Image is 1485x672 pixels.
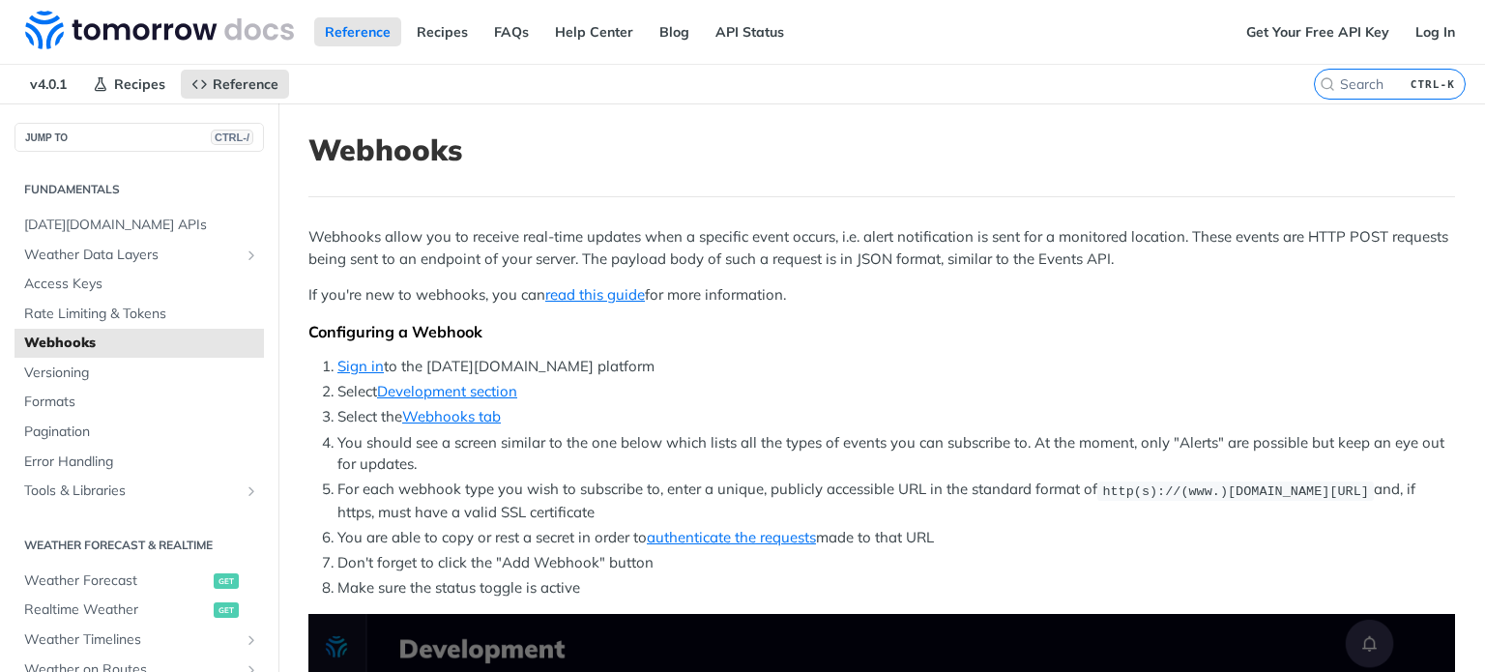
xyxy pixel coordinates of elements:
a: Help Center [544,17,644,46]
h1: Webhooks [308,132,1455,167]
span: v4.0.1 [19,70,77,99]
a: [DATE][DOMAIN_NAME] APIs [15,211,264,240]
a: Get Your Free API Key [1236,17,1400,46]
svg: Search [1320,76,1335,92]
li: Don't forget to click the "Add Webhook" button [337,552,1455,574]
a: API Status [705,17,795,46]
li: For each webhook type you wish to subscribe to, enter a unique, publicly accessible URL in the st... [337,479,1455,523]
a: authenticate the requests [647,528,816,546]
span: Error Handling [24,453,259,472]
a: Access Keys [15,270,264,299]
span: Weather Timelines [24,630,239,650]
a: Blog [649,17,700,46]
a: Weather Data LayersShow subpages for Weather Data Layers [15,241,264,270]
a: Tools & LibrariesShow subpages for Tools & Libraries [15,477,264,506]
h2: Fundamentals [15,181,264,198]
kbd: CTRL-K [1406,74,1460,94]
li: You should see a screen similar to the one below which lists all the types of events you can subs... [337,432,1455,476]
a: Reference [181,70,289,99]
button: Show subpages for Tools & Libraries [244,483,259,499]
a: Recipes [82,70,176,99]
span: Rate Limiting & Tokens [24,305,259,324]
span: Weather Forecast [24,571,209,591]
a: Weather TimelinesShow subpages for Weather Timelines [15,626,264,655]
span: Weather Data Layers [24,246,239,265]
button: Show subpages for Weather Timelines [244,632,259,648]
img: Tomorrow.io Weather API Docs [25,11,294,49]
li: You are able to copy or rest a secret in order to made to that URL [337,527,1455,549]
span: [DATE][DOMAIN_NAME] APIs [24,216,259,235]
a: Error Handling [15,448,264,477]
a: Webhooks tab [402,407,501,425]
a: Recipes [406,17,479,46]
a: Rate Limiting & Tokens [15,300,264,329]
span: Pagination [24,423,259,442]
span: http(s)://(www.)[DOMAIN_NAME][URL] [1102,483,1368,498]
li: Select the [337,406,1455,428]
a: Sign in [337,357,384,375]
a: Weather Forecastget [15,567,264,596]
span: Versioning [24,364,259,383]
span: Access Keys [24,275,259,294]
a: Formats [15,388,264,417]
p: If you're new to webhooks, you can for more information. [308,284,1455,307]
a: Webhooks [15,329,264,358]
a: read this guide [545,285,645,304]
span: Reference [213,75,278,93]
span: Realtime Weather [24,600,209,620]
span: get [214,573,239,589]
a: Log In [1405,17,1466,46]
li: Make sure the status toggle is active [337,577,1455,599]
li: to the [DATE][DOMAIN_NAME] platform [337,356,1455,378]
span: get [214,602,239,618]
a: FAQs [483,17,539,46]
span: Webhooks [24,334,259,353]
button: JUMP TOCTRL-/ [15,123,264,152]
div: Configuring a Webhook [308,322,1455,341]
a: Development section [377,382,517,400]
span: Tools & Libraries [24,482,239,501]
a: Pagination [15,418,264,447]
span: Formats [24,393,259,412]
span: Recipes [114,75,165,93]
li: Select [337,381,1455,403]
a: Versioning [15,359,264,388]
h2: Weather Forecast & realtime [15,537,264,554]
a: Realtime Weatherget [15,596,264,625]
a: Reference [314,17,401,46]
span: CTRL-/ [211,130,253,145]
button: Show subpages for Weather Data Layers [244,248,259,263]
p: Webhooks allow you to receive real-time updates when a specific event occurs, i.e. alert notifica... [308,226,1455,270]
